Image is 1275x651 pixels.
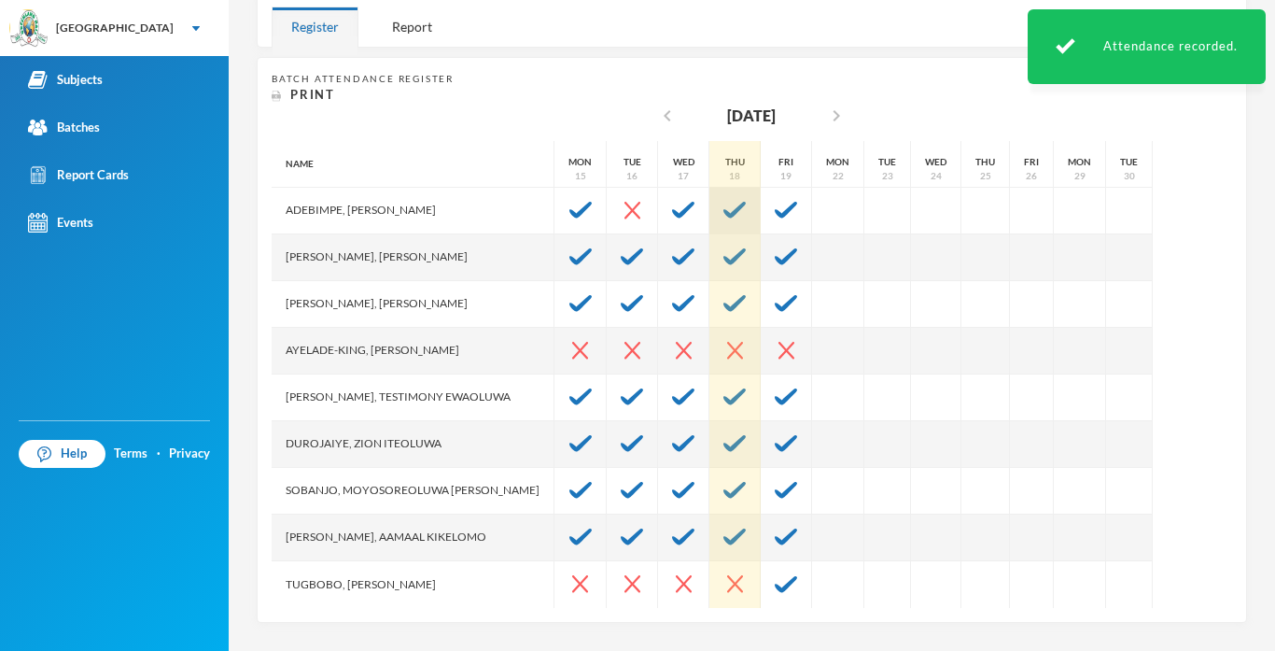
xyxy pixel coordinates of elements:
div: [PERSON_NAME], Testimony Ewaoluwa [272,375,554,421]
div: [GEOGRAPHIC_DATA] [56,20,174,36]
div: Mon [1068,155,1091,169]
div: 25 [980,169,991,183]
div: Report Cards [28,165,129,185]
div: 22 [833,169,844,183]
div: Wed [673,155,694,169]
div: Tue [623,155,641,169]
div: Register [272,7,358,47]
i: chevron_right [825,105,848,127]
div: Tugbobo, [PERSON_NAME] [272,561,554,608]
div: 15 [575,169,586,183]
a: Privacy [169,445,210,463]
div: Name [272,141,554,188]
div: · [157,445,161,463]
div: [PERSON_NAME], Aamaal Kikelomo [272,515,554,561]
div: Mon [826,155,849,169]
a: Terms [114,445,147,463]
div: Durojaiye, Zion Iteoluwa [272,421,554,468]
div: 17 [678,169,689,183]
div: 30 [1124,169,1135,183]
div: Fri [778,155,793,169]
div: 29 [1074,169,1086,183]
div: Mon [568,155,592,169]
div: Fri [1024,155,1039,169]
img: logo [10,10,48,48]
div: 23 [882,169,893,183]
div: Attendance recorded. [1028,9,1266,84]
div: 26 [1026,169,1037,183]
div: 18 [729,169,740,183]
div: Report [372,7,452,47]
div: Events [28,213,93,233]
div: Ayelade-king, [PERSON_NAME] [272,328,554,375]
div: Thu [975,155,995,169]
div: Subjects [28,70,103,90]
div: [PERSON_NAME], [PERSON_NAME] [272,281,554,328]
i: chevron_left [656,105,679,127]
div: 19 [780,169,792,183]
div: Batches [28,118,100,137]
div: [PERSON_NAME], [PERSON_NAME] [272,234,554,281]
div: [DATE] [727,105,776,127]
div: 24 [931,169,942,183]
div: Sobanjo, Moyosoreoluwa [PERSON_NAME] [272,468,554,515]
a: Help [19,440,105,468]
div: Wed [925,155,946,169]
div: Tue [1120,155,1138,169]
div: Thu [725,155,745,169]
span: Print [290,87,335,102]
div: 16 [626,169,637,183]
div: Tue [878,155,896,169]
div: Adebimpe, [PERSON_NAME] [272,188,554,234]
span: Batch Attendance Register [272,73,454,84]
